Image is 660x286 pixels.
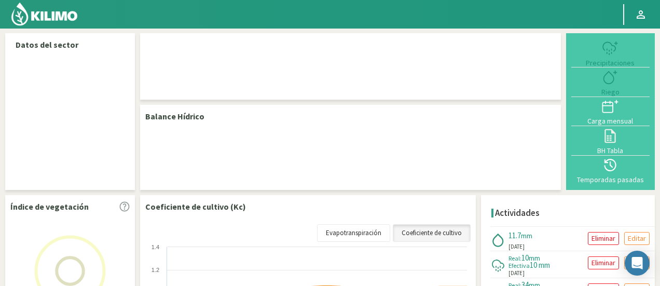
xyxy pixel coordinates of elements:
span: Efectiva [508,262,530,269]
div: Carga mensual [574,117,647,125]
div: Precipitaciones [574,59,647,66]
span: Real: [508,254,521,262]
button: Editar [624,232,650,245]
span: mm [521,231,532,240]
button: Eliminar [588,256,619,269]
button: Eliminar [588,232,619,245]
img: Kilimo [10,2,78,26]
p: Balance Hídrico [145,110,204,122]
span: mm [529,253,540,263]
div: Riego [574,88,647,96]
a: Evapotranspiración [317,224,390,242]
span: [DATE] [508,269,525,278]
p: Eliminar [592,233,615,244]
span: 10 mm [530,260,550,270]
button: BH Tabla [571,126,650,155]
text: 1.2 [152,267,159,273]
p: Eliminar [592,257,615,269]
p: Datos del sector [16,38,125,51]
div: Open Intercom Messenger [625,251,650,276]
p: Índice de vegetación [10,200,89,213]
p: Coeficiente de cultivo (Kc) [145,200,246,213]
span: 10 [521,253,529,263]
button: Editar [624,256,650,269]
button: Temporadas pasadas [571,156,650,185]
text: 1.4 [152,244,159,250]
div: Temporadas pasadas [574,176,647,183]
button: Precipitaciones [571,38,650,67]
p: Editar [628,233,646,244]
h4: Actividades [495,208,540,218]
span: 11.7 [508,230,521,240]
button: Carga mensual [571,97,650,126]
span: [DATE] [508,242,525,251]
div: BH Tabla [574,147,647,154]
button: Riego [571,67,650,97]
a: Coeficiente de cultivo [393,224,471,242]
